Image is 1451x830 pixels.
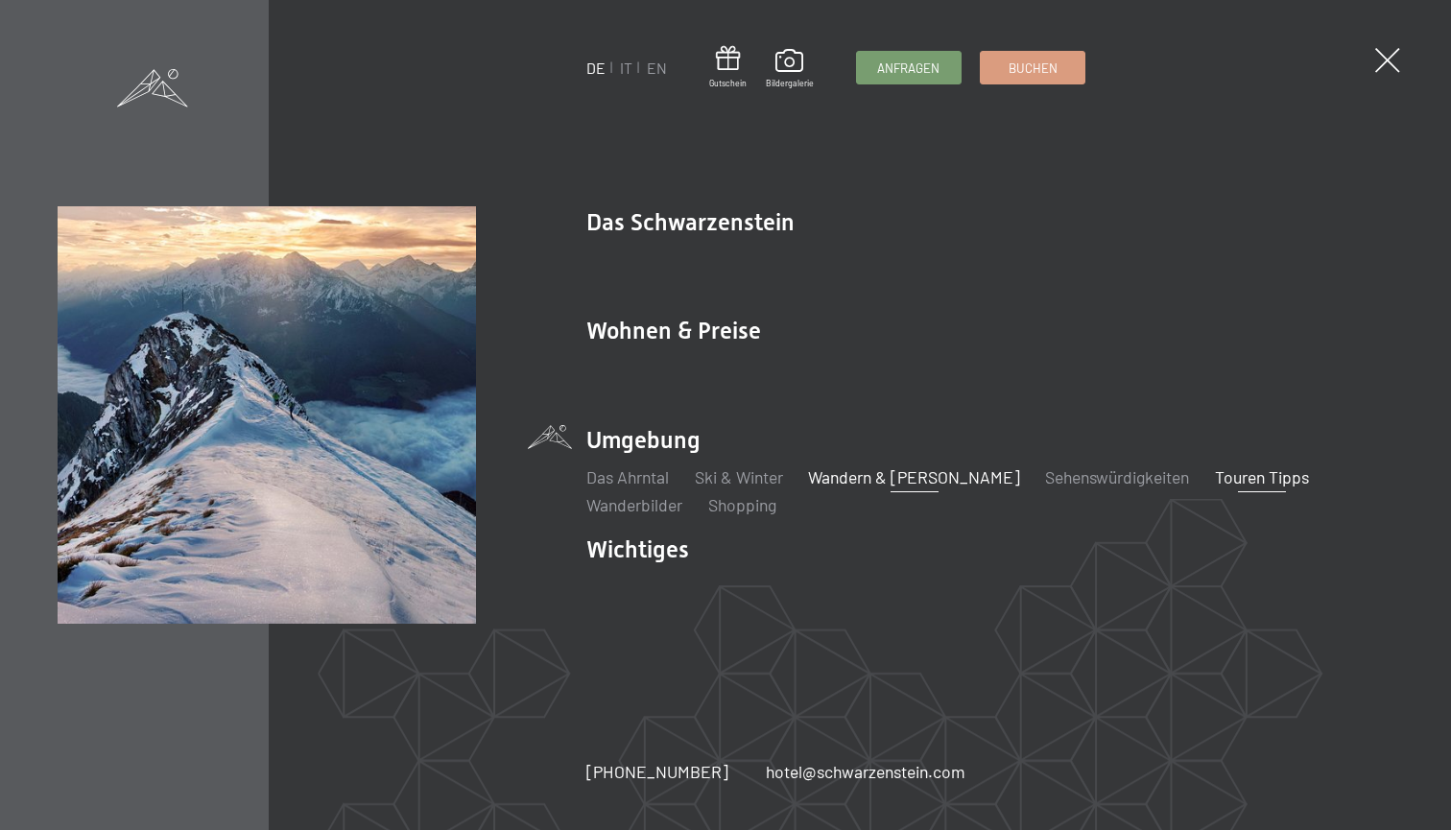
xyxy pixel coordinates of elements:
a: Anfragen [857,52,961,83]
a: Touren Tipps [1215,466,1309,487]
a: Buchen [981,52,1084,83]
a: IT [620,59,632,77]
a: Shopping [708,494,776,515]
span: Anfragen [877,59,940,77]
a: Gutschein [709,46,747,89]
span: Bildergalerie [766,78,814,89]
a: hotel@schwarzenstein.com [766,760,965,784]
a: Sehenswürdigkeiten [1045,466,1189,487]
a: Wandern & [PERSON_NAME] [808,466,1020,487]
a: Bildergalerie [766,49,814,89]
a: Ski & Winter [695,466,783,487]
a: Das Ahrntal [586,466,669,487]
a: EN [647,59,667,77]
a: [PHONE_NUMBER] [586,760,728,784]
a: DE [586,59,606,77]
span: Buchen [1009,59,1058,77]
span: Gutschein [709,78,747,89]
span: [PHONE_NUMBER] [586,761,728,782]
a: Wanderbilder [586,494,682,515]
